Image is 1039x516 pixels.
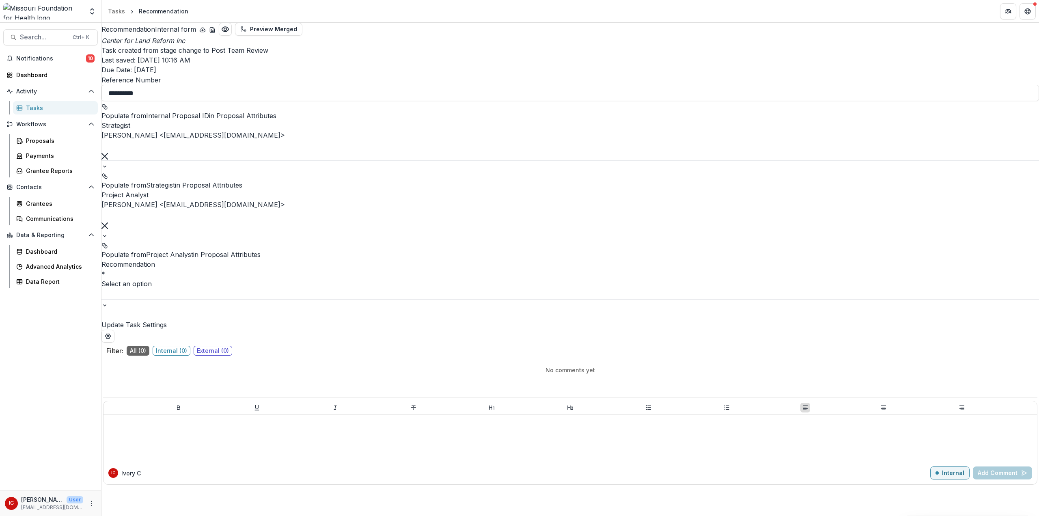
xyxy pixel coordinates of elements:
button: Bold [174,403,183,412]
a: Dashboard [3,68,98,82]
p: Reference Number [101,75,161,85]
a: Dashboard [13,245,98,258]
p: Internal [942,470,964,477]
span: Internal form [155,25,196,33]
span: 10 [86,54,95,63]
a: Grantee Reports [13,164,98,177]
button: Align Right [957,403,967,412]
span: All ( 0 ) [127,346,149,356]
a: Tasks [105,5,128,17]
div: Advanced Analytics [26,262,91,271]
p: Filter: [106,346,123,356]
a: Payments [13,149,98,162]
p: Populate from Internal Proposal ID in Proposal Attributes [101,111,1039,121]
p: Project Analyst [101,190,149,200]
button: Open Activity [3,85,98,98]
span: Contacts [16,184,85,191]
div: Grantees [26,199,91,208]
button: Add Comment [973,466,1032,479]
button: Heading 1 [487,403,497,412]
button: download-button [199,24,206,34]
p: Due Date: [DATE] [101,65,1039,75]
div: Proposals [26,136,91,145]
p: Strategist [101,121,130,130]
button: download-word-button [209,24,216,34]
div: Tasks [108,7,125,15]
p: No comments yet [106,366,1034,374]
button: Align Center [879,403,888,412]
div: Ivory Clarke [111,471,115,475]
span: External ( 0 ) [194,346,232,356]
a: Grantees [13,197,98,210]
button: More [86,499,96,508]
div: Data Report [26,277,91,286]
a: Tasks [13,101,98,114]
a: Communications [13,212,98,225]
button: Open entity switcher [86,3,98,19]
span: Notifications [16,55,86,62]
button: Heading 2 [565,403,575,412]
button: Search... [3,29,98,45]
span: Search... [20,33,68,41]
div: Dashboard [16,71,91,79]
button: Edit Form Settings [101,330,114,343]
div: Tasks [26,104,91,112]
p: Populate from Project Analyst in Proposal Attributes [101,250,1039,259]
a: Data Report [13,275,98,288]
button: Align Left [800,403,810,412]
button: Italicize [330,403,340,412]
a: Proposals [13,134,98,147]
div: Clear selected options [101,151,1039,160]
p: User [67,496,83,503]
p: Last saved: [DATE] 10:16 AM [101,55,1039,65]
button: Preview 99a5194f-c5ec-40e1-a871-fe3b4e72172d.pdf [219,23,232,36]
p: Task created from stage change to Post Team Review [101,45,1039,55]
button: Ordered List [722,403,732,412]
div: Payments [26,151,91,160]
button: Underline [252,403,262,412]
div: Clear selected options [101,220,1039,230]
button: Get Help [1020,3,1036,19]
p: Ivory C [121,469,141,477]
nav: breadcrumb [105,5,192,17]
div: Ivory Clarke [9,501,14,506]
button: Notifications10 [3,52,98,65]
span: Data & Reporting [16,232,85,239]
p: [PERSON_NAME] [21,495,63,504]
div: [PERSON_NAME] <[EMAIL_ADDRESS][DOMAIN_NAME]> [101,130,1039,140]
div: Select an option [101,279,1039,289]
div: Grantee Reports [26,166,91,175]
h2: Recommendation [101,24,196,34]
div: Communications [26,214,91,223]
button: Partners [1000,3,1016,19]
button: Open Data & Reporting [3,229,98,242]
button: Strike [409,403,418,412]
i: Center for Land Reform Inc [101,37,185,45]
span: Activity [16,88,85,95]
a: Advanced Analytics [13,260,98,273]
button: Internal [930,466,970,479]
span: Workflows [16,121,85,128]
div: Ctrl + K [71,33,91,42]
p: [EMAIL_ADDRESS][DOMAIN_NAME] [21,504,83,511]
p: Update Task Settings [101,320,1039,330]
button: Open Workflows [3,118,98,131]
div: [PERSON_NAME] <[EMAIL_ADDRESS][DOMAIN_NAME]> [101,200,1039,209]
button: Open Contacts [3,181,98,194]
button: Preview Merged [235,23,302,36]
span: Internal ( 0 ) [153,346,190,356]
p: Recommendation [101,259,155,269]
p: Populate from Strategist in Proposal Attributes [101,180,1039,190]
div: Dashboard [26,247,91,256]
button: Bullet List [644,403,653,412]
div: Recommendation [139,7,188,15]
img: Missouri Foundation for Health logo [3,3,83,19]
